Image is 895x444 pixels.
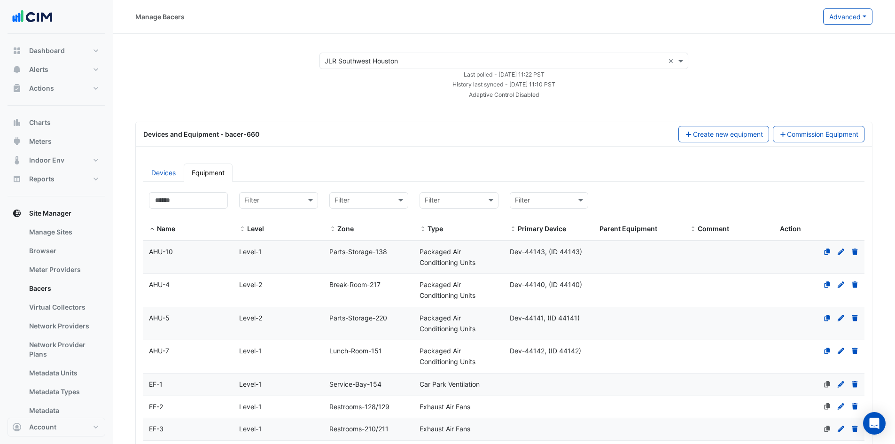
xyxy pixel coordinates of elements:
[29,118,51,127] span: Charts
[420,347,475,366] span: Packaged Air Conditioning Units
[8,41,105,60] button: Dashboard
[599,225,657,233] span: Parent Equipment
[837,314,845,322] a: Edit
[837,280,845,288] a: Edit
[135,12,185,22] div: Manage Bacers
[11,8,54,26] img: Company Logo
[29,209,71,218] span: Site Manager
[239,425,262,433] span: Level-1
[823,425,832,433] a: No primary device defined
[239,226,246,233] span: Level
[149,248,173,256] span: AHU-10
[851,380,859,388] a: Delete
[337,225,354,233] span: Zone
[22,223,105,241] a: Manage Sites
[157,225,175,233] span: Name
[22,364,105,382] a: Metadata Units
[22,382,105,401] a: Metadata Types
[837,248,845,256] a: Edit
[510,280,582,288] span: Dev-44140, (ID 44140)
[29,174,54,184] span: Reports
[851,403,859,411] a: Delete
[149,425,163,433] span: EF-3
[138,129,673,139] div: Devices and Equipment - bacer-660
[29,422,56,432] span: Account
[823,403,832,411] a: No primary device defined
[8,418,105,436] button: Account
[12,118,22,127] app-icon: Charts
[22,335,105,364] a: Network Provider Plans
[420,314,475,333] span: Packaged Air Conditioning Units
[149,226,156,233] span: Name
[239,314,262,322] span: Level-2
[22,298,105,317] a: Virtual Collectors
[420,280,475,299] span: Packaged Air Conditioning Units
[8,151,105,170] button: Indoor Env
[22,260,105,279] a: Meter Providers
[518,225,566,233] span: Primary Device
[420,425,470,433] span: Exhaust Air Fans
[420,380,480,388] span: Car Park Ventilation
[851,280,859,288] a: Delete
[8,170,105,188] button: Reports
[12,209,22,218] app-icon: Site Manager
[239,347,262,355] span: Level-1
[823,8,872,25] button: Advanced
[12,174,22,184] app-icon: Reports
[668,56,676,66] span: Clear
[420,248,475,266] span: Packaged Air Conditioning Units
[8,113,105,132] button: Charts
[12,156,22,165] app-icon: Indoor Env
[329,380,381,388] span: Service-Bay-154
[239,380,262,388] span: Level-1
[823,380,832,388] a: No primary device defined
[184,164,233,182] a: Equipment
[12,84,22,93] app-icon: Actions
[149,280,170,288] span: AHU-4
[8,79,105,98] button: Actions
[837,347,845,355] a: Edit
[690,226,696,233] span: Comment
[29,65,48,74] span: Alerts
[149,403,163,411] span: EF-2
[510,347,581,355] span: Dev-44142, (ID 44142)
[143,164,184,182] a: Devices
[22,401,105,420] a: Metadata
[29,137,52,146] span: Meters
[420,403,470,411] span: Exhaust Air Fans
[329,314,387,322] span: Parts-Storage-220
[823,314,832,322] a: Clone Equipment
[773,126,865,142] button: Commission Equipment
[239,403,262,411] span: Level-1
[823,347,832,355] a: Clone Equipment
[420,226,426,233] span: Type
[22,241,105,260] a: Browser
[837,380,845,388] a: Edit
[851,314,859,322] a: Delete
[780,225,801,233] span: Action
[510,314,580,322] span: Dev-44141, (ID 44141)
[239,248,262,256] span: Level-1
[428,225,443,233] span: Type
[329,425,389,433] span: Restrooms-210/211
[329,248,387,256] span: Parts-Storage-138
[863,412,886,435] div: Open Intercom Messenger
[22,317,105,335] a: Network Providers
[239,280,262,288] span: Level-2
[8,60,105,79] button: Alerts
[851,347,859,355] a: Delete
[149,347,169,355] span: AHU-7
[464,71,545,78] small: Thu 11-Sep-2025 22:22 CDT
[329,403,389,411] span: Restrooms-128/129
[823,280,832,288] a: Clone Equipment
[837,425,845,433] a: Edit
[329,347,382,355] span: Lunch-Room-151
[510,226,516,233] span: Primary Device
[8,204,105,223] button: Site Manager
[12,137,22,146] app-icon: Meters
[29,46,65,55] span: Dashboard
[22,279,105,298] a: Bacers
[698,225,729,233] span: Comment
[469,91,539,98] small: Adaptive Control Disabled
[678,126,769,142] button: Create new equipment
